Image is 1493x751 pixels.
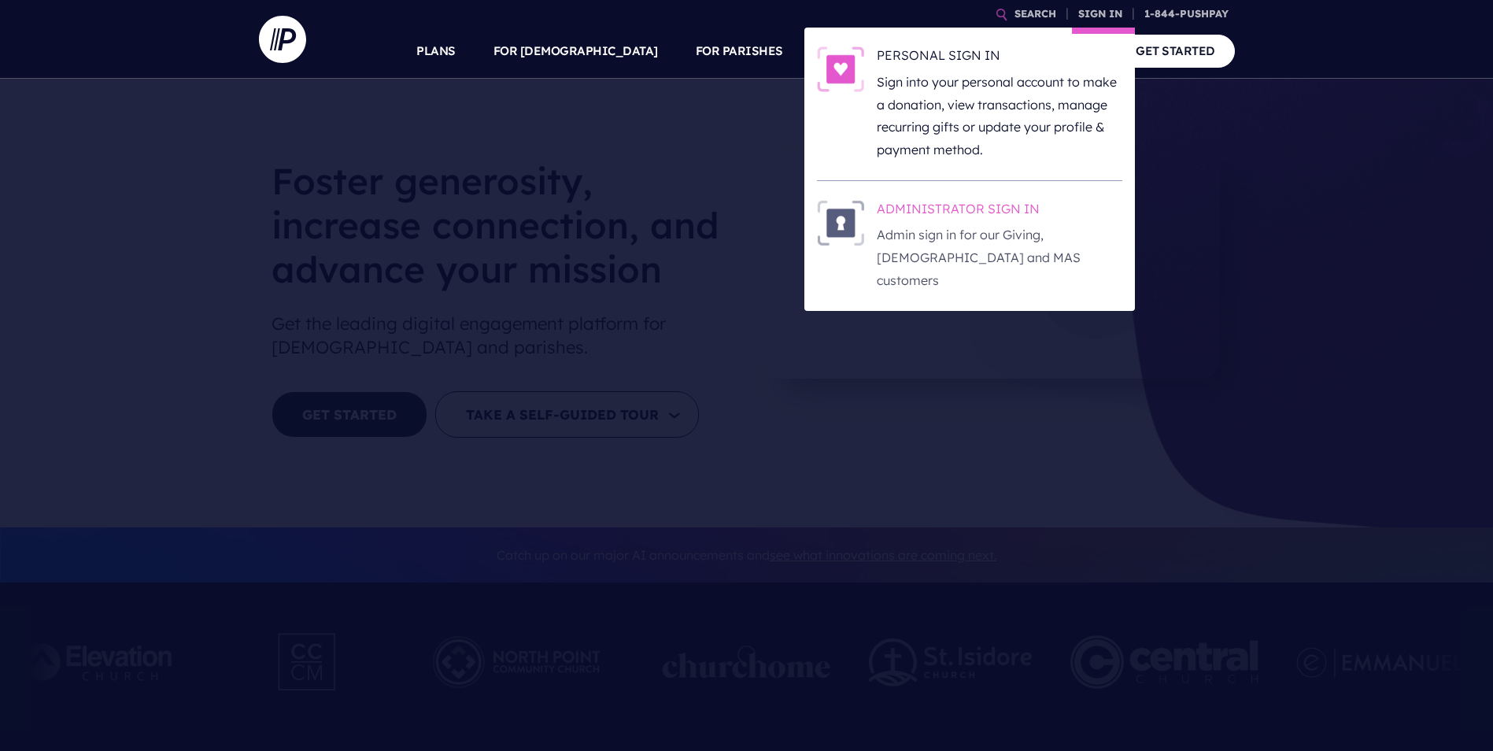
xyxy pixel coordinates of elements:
a: EXPLORE [928,24,983,79]
h6: ADMINISTRATOR SIGN IN [877,200,1122,224]
img: ADMINISTRATOR SIGN IN - Illustration [817,200,864,246]
a: COMPANY [1021,24,1079,79]
a: PLANS [416,24,456,79]
img: PERSONAL SIGN IN - Illustration [817,46,864,92]
a: FOR [DEMOGRAPHIC_DATA] [493,24,658,79]
a: SOLUTIONS [821,24,891,79]
a: FOR PARISHES [696,24,783,79]
p: Admin sign in for our Giving, [DEMOGRAPHIC_DATA] and MAS customers [877,224,1122,291]
a: GET STARTED [1116,35,1235,67]
a: PERSONAL SIGN IN - Illustration PERSONAL SIGN IN Sign into your personal account to make a donati... [817,46,1122,161]
h6: PERSONAL SIGN IN [877,46,1122,70]
a: ADMINISTRATOR SIGN IN - Illustration ADMINISTRATOR SIGN IN Admin sign in for our Giving, [DEMOGRA... [817,200,1122,292]
p: Sign into your personal account to make a donation, view transactions, manage recurring gifts or ... [877,71,1122,161]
